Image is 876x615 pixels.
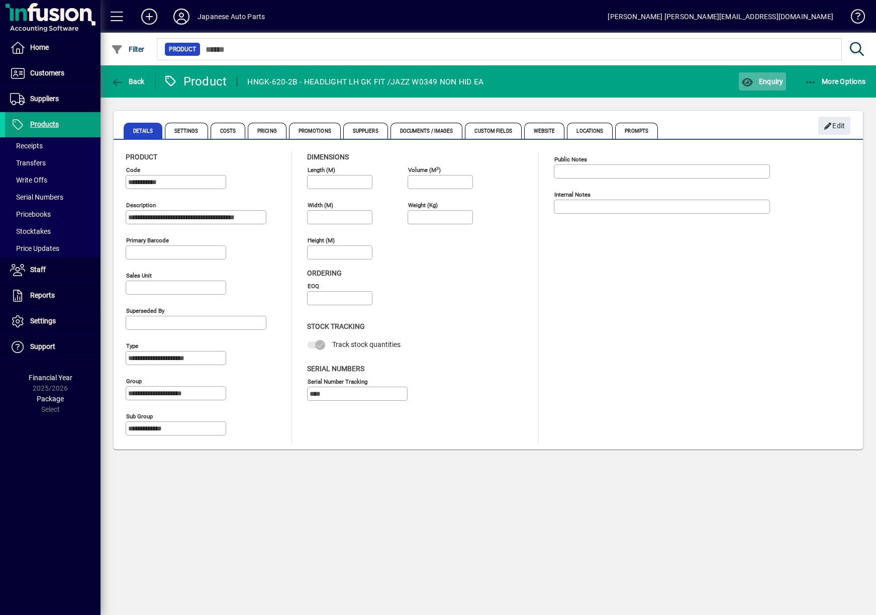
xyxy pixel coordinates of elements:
span: Prompts [615,123,658,139]
mat-label: Weight (Kg) [408,202,438,209]
span: Stocktakes [10,227,51,235]
span: Pricing [248,123,286,139]
span: Documents / Images [391,123,463,139]
span: Track stock quantities [332,340,401,348]
span: Locations [567,123,613,139]
span: Edit [824,118,845,134]
button: Edit [818,117,850,135]
mat-label: Code [126,166,140,173]
button: Back [109,72,147,91]
span: Financial Year [29,374,72,382]
span: Receipts [10,142,43,150]
span: Settings [165,123,208,139]
span: Staff [30,266,46,274]
span: Suppliers [343,123,388,139]
span: Promotions [289,123,341,139]
app-page-header-button: Back [101,72,156,91]
sup: 3 [436,165,439,170]
span: Stock Tracking [307,322,365,330]
span: Details [124,123,162,139]
mat-label: Superseded by [126,307,164,314]
span: Dimensions [307,153,349,161]
mat-label: EOQ [308,283,319,290]
span: Serial Numbers [10,193,63,201]
span: Reports [30,291,55,299]
mat-label: Sales unit [126,272,152,279]
span: More Options [805,77,866,85]
span: Filter [111,45,145,53]
span: Ordering [307,269,342,277]
mat-label: Group [126,378,142,385]
span: Pricebooks [10,210,51,218]
span: Products [30,120,59,128]
a: Staff [5,257,101,283]
span: Product [126,153,157,161]
span: Serial Numbers [307,365,364,373]
a: Serial Numbers [5,189,101,206]
a: Price Updates [5,240,101,257]
button: Enquiry [739,72,786,91]
mat-label: Width (m) [308,202,333,209]
mat-label: Description [126,202,156,209]
a: Reports [5,283,101,308]
mat-label: Serial Number tracking [308,378,367,385]
span: Costs [211,123,246,139]
a: Home [5,35,101,60]
a: Settings [5,309,101,334]
span: Product [169,44,196,54]
button: Profile [165,8,198,26]
span: Transfers [10,159,46,167]
span: Custom Fields [465,123,521,139]
span: Customers [30,69,64,77]
a: Suppliers [5,86,101,112]
a: Write Offs [5,171,101,189]
mat-label: Sub group [126,413,153,420]
a: Stocktakes [5,223,101,240]
button: More Options [802,72,868,91]
mat-label: Type [126,342,138,349]
div: [PERSON_NAME] [PERSON_NAME][EMAIL_ADDRESS][DOMAIN_NAME] [608,9,833,25]
div: HNGK-620-2B - HEADLIGHT LH GK FIT /JAZZ W0349 NON HID EA [247,74,483,90]
a: Transfers [5,154,101,171]
span: Package [37,395,64,403]
a: Receipts [5,137,101,154]
span: Support [30,342,55,350]
a: Knowledge Base [843,2,863,35]
a: Support [5,334,101,360]
mat-label: Volume (m ) [408,166,441,173]
a: Pricebooks [5,206,101,223]
a: Customers [5,61,101,86]
span: Back [111,77,145,85]
mat-label: Height (m) [308,237,335,244]
span: Suppliers [30,95,59,103]
button: Filter [109,40,147,58]
span: Enquiry [741,77,783,85]
mat-label: Length (m) [308,166,335,173]
div: Product [163,73,227,90]
mat-label: Public Notes [554,156,587,163]
span: Settings [30,317,56,325]
mat-label: Primary barcode [126,237,169,244]
span: Website [524,123,565,139]
mat-label: Internal Notes [554,191,591,198]
span: Home [30,43,49,51]
span: Write Offs [10,176,47,184]
span: Price Updates [10,244,59,252]
div: Japanese Auto Parts [198,9,265,25]
button: Add [133,8,165,26]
